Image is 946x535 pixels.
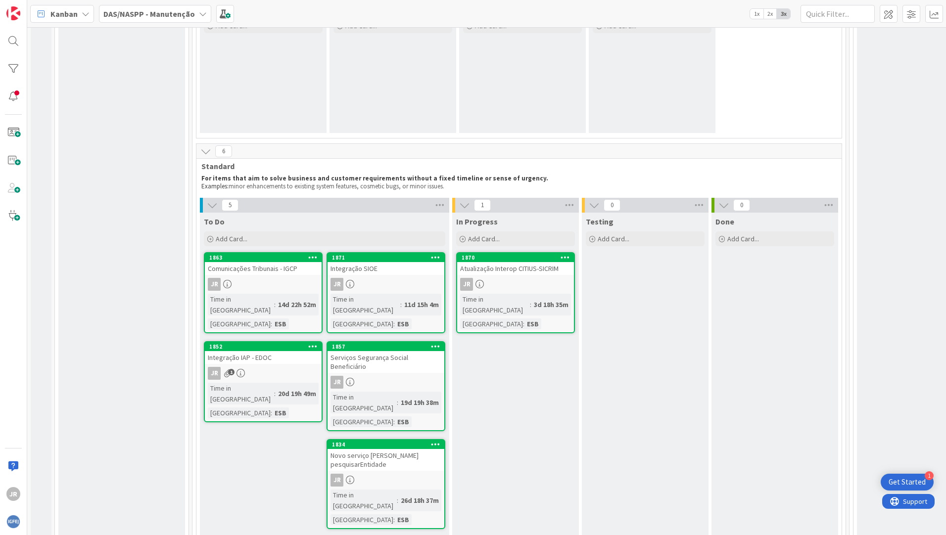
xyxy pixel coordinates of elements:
[328,262,444,275] div: Integração SIOE
[331,294,400,315] div: Time in [GEOGRAPHIC_DATA]
[274,299,276,310] span: :
[276,388,319,399] div: 20d 19h 49m
[530,299,531,310] span: :
[328,278,444,291] div: JR
[395,514,412,525] div: ESB
[331,490,397,511] div: Time in [GEOGRAPHIC_DATA]
[468,234,500,243] span: Add Card...
[50,8,78,20] span: Kanban
[925,471,934,480] div: 1
[216,234,247,243] span: Add Card...
[524,318,541,329] div: ESB
[331,376,343,389] div: JR
[6,6,20,20] img: Visit kanbanzone.com
[331,474,343,487] div: JR
[328,474,444,487] div: JR
[272,407,289,418] div: ESB
[201,161,829,171] span: Standard
[881,474,934,490] div: Open Get Started checklist, remaining modules: 1
[727,234,759,243] span: Add Card...
[402,299,441,310] div: 11d 15h 4m
[397,397,398,408] span: :
[457,253,574,262] div: 1870
[395,416,412,427] div: ESB
[328,351,444,373] div: Serviços Segurança Social Beneficiário
[6,487,20,501] div: JR
[332,441,444,448] div: 1834
[205,351,322,364] div: Integração IAP - EDOC
[523,318,524,329] span: :
[460,294,530,315] div: Time in [GEOGRAPHIC_DATA]
[604,199,620,211] span: 0
[586,217,614,226] span: Testing
[208,367,221,380] div: JR
[209,343,322,350] div: 1852
[750,9,763,19] span: 1x
[21,1,45,13] span: Support
[328,253,444,275] div: 1871Integração SIOE
[460,318,523,329] div: [GEOGRAPHIC_DATA]
[777,9,790,19] span: 3x
[272,318,289,329] div: ESB
[474,199,491,211] span: 1
[201,182,229,190] span: Examples:
[456,252,575,333] a: 1870Atualização Interop CITIUS-SICRIMJRTime in [GEOGRAPHIC_DATA]:3d 18h 35m[GEOGRAPHIC_DATA]:ESB
[205,342,322,364] div: 1852Integração IAP - EDOC
[331,514,393,525] div: [GEOGRAPHIC_DATA]
[328,342,444,373] div: 1857Serviços Segurança Social Beneficiário
[328,253,444,262] div: 1871
[205,262,322,275] div: Comunicações Tribunais - IGCP
[209,254,322,261] div: 1863
[457,262,574,275] div: Atualização Interop CITIUS-SICRIM
[332,254,444,261] div: 1871
[208,294,274,315] div: Time in [GEOGRAPHIC_DATA]
[331,392,397,413] div: Time in [GEOGRAPHIC_DATA]
[395,318,412,329] div: ESB
[598,234,629,243] span: Add Card...
[393,318,395,329] span: :
[398,397,441,408] div: 19d 19h 38m
[531,299,571,310] div: 3d 18h 35m
[715,217,734,226] span: Done
[328,342,444,351] div: 1857
[327,252,445,333] a: 1871Integração SIOEJRTime in [GEOGRAPHIC_DATA]:11d 15h 4m[GEOGRAPHIC_DATA]:ESB
[328,376,444,389] div: JR
[204,252,323,333] a: 1863Comunicações Tribunais - IGCPJRTime in [GEOGRAPHIC_DATA]:14d 22h 52m[GEOGRAPHIC_DATA]:ESB
[271,407,272,418] span: :
[205,278,322,291] div: JR
[208,318,271,329] div: [GEOGRAPHIC_DATA]
[274,388,276,399] span: :
[457,278,574,291] div: JR
[201,174,548,182] strong: For items that aim to solve business and customer requirements without a fixed timeline or sense ...
[733,199,750,211] span: 0
[331,416,393,427] div: [GEOGRAPHIC_DATA]
[400,299,402,310] span: :
[208,278,221,291] div: JR
[460,278,473,291] div: JR
[327,439,445,529] a: 1834Novo serviço [PERSON_NAME] pesquisarEntidadeJRTime in [GEOGRAPHIC_DATA]:26d 18h 37m[GEOGRAPHI...
[208,383,274,404] div: Time in [GEOGRAPHIC_DATA]
[456,217,498,226] span: In Progress
[103,9,195,19] b: DAS/NASPP - Manutenção
[332,343,444,350] div: 1857
[327,341,445,431] a: 1857Serviços Segurança Social BeneficiárioJRTime in [GEOGRAPHIC_DATA]:19d 19h 38m[GEOGRAPHIC_DATA...
[393,514,395,525] span: :
[6,515,20,529] img: avatar
[222,199,238,211] span: 5
[462,254,574,261] div: 1870
[204,341,323,422] a: 1852Integração IAP - EDOCJRTime in [GEOGRAPHIC_DATA]:20d 19h 49m[GEOGRAPHIC_DATA]:ESB
[457,253,574,275] div: 1870Atualização Interop CITIUS-SICRIM
[331,278,343,291] div: JR
[276,299,319,310] div: 14d 22h 52m
[398,495,441,506] div: 26d 18h 37m
[331,318,393,329] div: [GEOGRAPHIC_DATA]
[205,253,322,262] div: 1863
[205,253,322,275] div: 1863Comunicações Tribunais - IGCP
[228,369,235,375] span: 1
[204,217,225,226] span: To Do
[215,145,232,157] span: 6
[205,342,322,351] div: 1852
[328,440,444,449] div: 1834
[801,5,875,23] input: Quick Filter...
[763,9,777,19] span: 2x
